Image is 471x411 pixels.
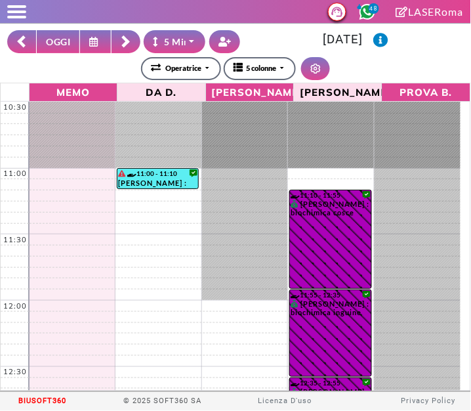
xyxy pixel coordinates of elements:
[153,35,201,49] div: 5 Minuti
[1,301,30,311] div: 12:00
[1,368,30,377] div: 12:30
[291,191,370,199] div: 11:10 - 11:55
[1,235,30,244] div: 11:30
[118,170,125,177] i: Il cliente ha degli insoluti
[1,102,30,112] div: 10:30
[291,387,370,408] div: [PERSON_NAME] : biochimica braccia w
[291,200,300,207] i: PAGATO
[118,169,197,178] div: 11:00 - 11:10
[118,179,197,188] div: [PERSON_NAME] : foto - controllo *da remoto* tramite foto
[291,300,300,307] i: PAGATO
[258,397,312,406] a: Licenza D'uso
[33,85,114,98] span: Memo
[1,169,30,178] div: 11:00
[291,291,370,299] div: 11:55 - 12:35
[36,30,80,53] button: OGGI
[396,7,409,17] i: Clicca per andare alla pagina di firma
[401,397,456,406] a: Privacy Policy
[291,299,370,320] div: [PERSON_NAME] : biochimica inguine
[386,85,467,98] span: PROVA B.
[396,5,464,18] a: LASERoma
[209,30,241,53] button: Crea nuovo contatto rapido
[291,379,370,387] div: 12:35 - 12:55
[291,388,300,395] i: PAGATO
[297,85,379,98] span: [PERSON_NAME]
[369,3,379,14] span: 48
[291,200,370,221] div: [PERSON_NAME] : biochimica cosce
[248,32,464,47] h3: [DATE]
[121,85,202,98] span: Da D.
[209,85,291,98] span: [PERSON_NAME]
